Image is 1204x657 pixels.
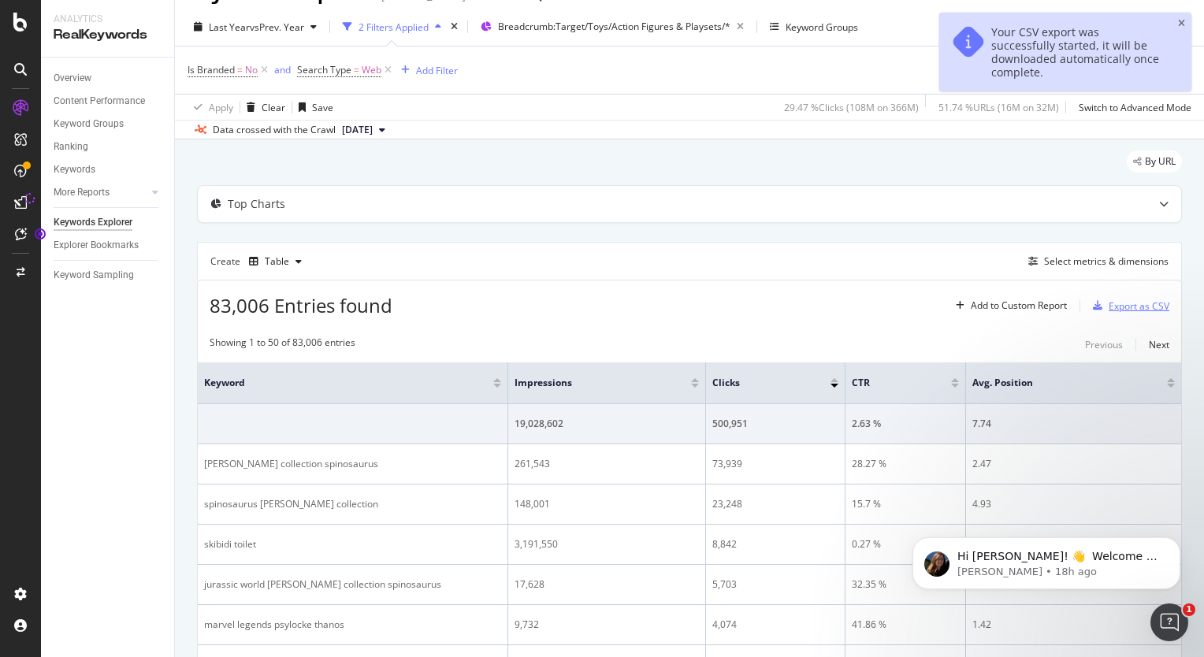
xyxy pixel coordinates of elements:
div: Add to Custom Report [971,301,1067,310]
div: Export as CSV [1109,299,1169,313]
div: 23,248 [712,497,838,511]
div: jurassic world [PERSON_NAME] collection spinosaurus [204,577,501,592]
div: 51.74 % URLs ( 16M on 32M ) [938,101,1059,114]
div: close toast [1178,19,1185,28]
div: Showing 1 to 50 of 83,006 entries [210,336,355,354]
a: Keywords Explorer [54,214,163,231]
button: Keyword Groups [764,14,864,39]
div: legacy label [1127,150,1182,173]
div: 5,703 [712,577,838,592]
a: Explorer Bookmarks [54,237,163,254]
span: = [354,63,359,76]
div: More Reports [54,184,110,201]
span: No [245,59,258,81]
div: Keyword Sampling [54,267,134,284]
div: RealKeywords [54,26,162,44]
div: 3,191,550 [515,537,699,551]
div: Add Filter [416,64,458,77]
div: 19,028,602 [515,417,699,431]
div: 9,732 [515,618,699,632]
div: Explorer Bookmarks [54,237,139,254]
div: Select metrics & dimensions [1044,254,1169,268]
div: 15.7 % [852,497,959,511]
iframe: Intercom live chat [1150,603,1188,641]
div: Your CSV export was successfully started, it will be downloaded automatically once complete. [991,25,1163,79]
div: 73,939 [712,457,838,471]
button: Export as CSV [1087,293,1169,318]
button: and [274,62,291,77]
div: 29.47 % Clicks ( 108M on 366M ) [784,101,919,114]
div: Keywords [54,161,95,178]
div: 2 Filters Applied [359,20,429,34]
div: Data crossed with the Crawl [213,123,336,137]
span: Breadcrumb: Target/Toys/Action Figures & Playsets/* [498,20,730,33]
button: Add Filter [395,61,458,80]
a: Keywords [54,161,163,178]
a: More Reports [54,184,147,201]
span: vs Prev. Year [250,20,304,34]
span: CTR [852,376,927,390]
button: Clear [240,95,285,120]
iframe: Intercom notifications message [889,504,1204,614]
div: 4,074 [712,618,838,632]
button: Table [243,249,308,274]
button: 2 Filters Applied [336,14,448,39]
div: Clear [262,101,285,114]
div: Overview [54,70,91,87]
span: 1 [1183,603,1195,616]
button: Apply [188,95,233,120]
div: 148,001 [515,497,699,511]
div: 500,951 [712,417,838,431]
a: Overview [54,70,163,87]
span: Impressions [515,376,667,390]
button: Last YearvsPrev. Year [188,14,323,39]
div: and [274,63,291,76]
button: Previous [1085,336,1123,354]
div: spinosaurus [PERSON_NAME] collection [204,497,501,511]
span: Avg. Position [972,376,1143,390]
button: [DATE] [336,121,392,139]
span: Last Year [209,20,250,34]
div: Top Charts [228,196,285,212]
button: Breadcrumb:Target/Toys/Action Figures & Playsets/* [474,14,750,39]
a: Keyword Groups [54,116,163,132]
div: 17,628 [515,577,699,592]
span: Is Branded [188,63,235,76]
p: Message from Laura, sent 18h ago [69,61,272,75]
div: 2.47 [972,457,1175,471]
div: 261,543 [515,457,699,471]
div: Keyword Groups [54,116,124,132]
a: Content Performance [54,93,163,109]
div: Previous [1085,338,1123,351]
button: Select metrics & dimensions [1022,252,1169,271]
span: 2025 Sep. 22nd [342,123,373,137]
span: = [237,63,243,76]
a: Keyword Sampling [54,267,163,284]
button: Switch to Advanced Mode [1072,95,1191,120]
div: times [448,19,461,35]
div: Content Performance [54,93,145,109]
div: 8,842 [712,537,838,551]
span: Clicks [712,376,807,390]
div: 0.27 % [852,537,959,551]
div: Keyword Groups [786,20,858,34]
div: 2.63 % [852,417,959,431]
div: marvel legends psylocke thanos [204,618,501,632]
div: 4.93 [972,497,1175,511]
div: Tooltip anchor [33,227,47,241]
div: Next [1149,338,1169,351]
div: Apply [209,101,233,114]
span: By URL [1145,157,1176,166]
div: Keywords Explorer [54,214,132,231]
div: Ranking [54,139,88,155]
span: Keyword [204,376,470,390]
div: Save [312,101,333,114]
div: skibidi toilet [204,537,501,551]
div: Analytics [54,13,162,26]
button: Next [1149,336,1169,354]
div: 41.86 % [852,618,959,632]
span: Web [362,59,381,81]
div: 32.35 % [852,577,959,592]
